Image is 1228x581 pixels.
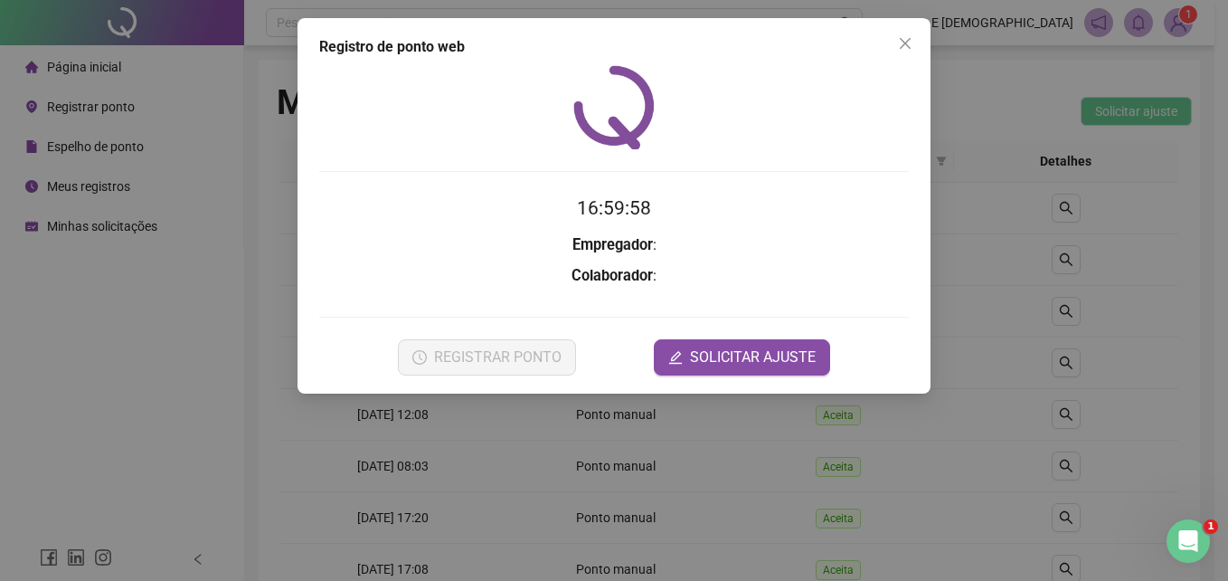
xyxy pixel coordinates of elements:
span: SOLICITAR AJUSTE [690,347,816,368]
h3: : [319,233,909,257]
span: 1 [1204,519,1218,534]
div: Registro de ponto web [319,36,909,58]
strong: Empregador [572,236,653,253]
iframe: Intercom live chat [1167,519,1210,563]
span: close [898,36,912,51]
img: QRPoint [573,65,655,149]
strong: Colaborador [571,267,653,284]
button: REGISTRAR PONTO [398,339,576,376]
button: Close [891,29,920,58]
h3: : [319,264,909,288]
span: edit [668,350,683,365]
button: editSOLICITAR AJUSTE [654,339,830,376]
time: 16:59:58 [577,197,651,219]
